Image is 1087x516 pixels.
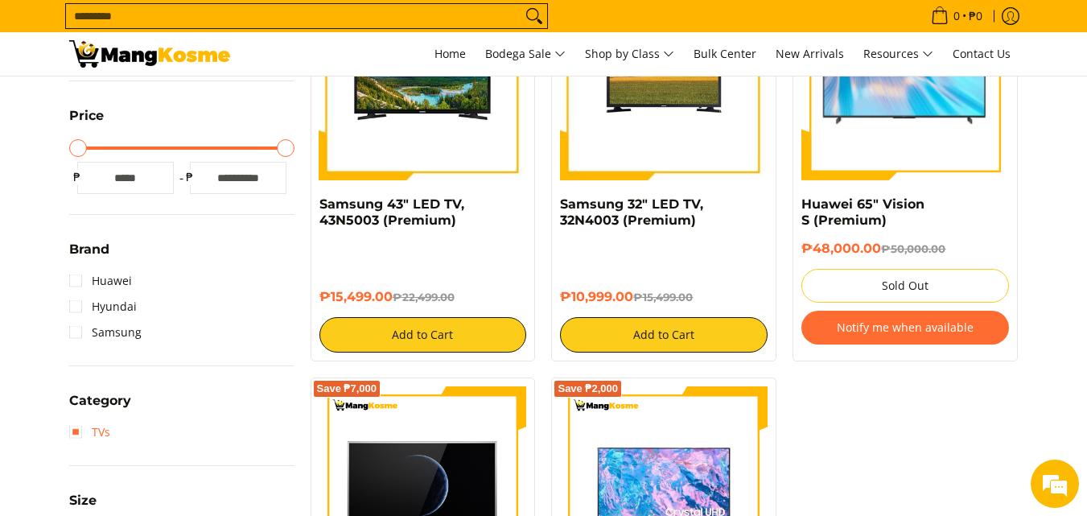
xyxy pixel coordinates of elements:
[246,32,1019,76] nav: Main Menu
[560,289,768,305] h6: ₱10,999.00
[69,320,142,345] a: Samsung
[69,109,104,122] span: Price
[477,32,574,76] a: Bodega Sale
[393,291,455,303] del: ₱22,499.00
[951,10,962,22] span: 0
[953,46,1011,61] span: Contact Us
[585,44,674,64] span: Shop by Class
[521,4,547,28] button: Search
[69,243,109,256] span: Brand
[560,196,703,228] a: Samsung 32" LED TV, 32N4003 (Premium)
[317,384,377,394] span: Save ₱7,000
[69,394,131,407] span: Category
[69,294,137,320] a: Hyundai
[69,169,85,185] span: ₱
[69,494,97,507] span: Size
[694,46,756,61] span: Bulk Center
[434,46,466,61] span: Home
[926,7,987,25] span: •
[69,419,110,445] a: TVs
[801,241,1009,257] h6: ₱48,000.00
[801,196,924,228] a: Huawei 65" Vision S (Premium)
[560,317,768,353] button: Add to Cart
[426,32,474,76] a: Home
[881,242,945,255] del: ₱50,000.00
[686,32,764,76] a: Bulk Center
[69,109,104,134] summary: Open
[855,32,941,76] a: Resources
[863,44,933,64] span: Resources
[801,269,1009,303] button: Sold Out
[633,291,693,303] del: ₱15,499.00
[776,46,844,61] span: New Arrivals
[768,32,852,76] a: New Arrivals
[182,169,198,185] span: ₱
[577,32,682,76] a: Shop by Class
[69,268,132,294] a: Huawei
[69,40,230,68] img: TVs - Premium Television Brands l Mang Kosme
[319,289,527,305] h6: ₱15,499.00
[319,196,464,228] a: Samsung 43" LED TV, 43N5003 (Premium)
[966,10,985,22] span: ₱0
[485,44,566,64] span: Bodega Sale
[558,384,618,394] span: Save ₱2,000
[801,311,1009,345] button: Notify me when available
[319,317,527,353] button: Add to Cart
[945,32,1019,76] a: Contact Us
[69,243,109,268] summary: Open
[69,394,131,419] summary: Open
